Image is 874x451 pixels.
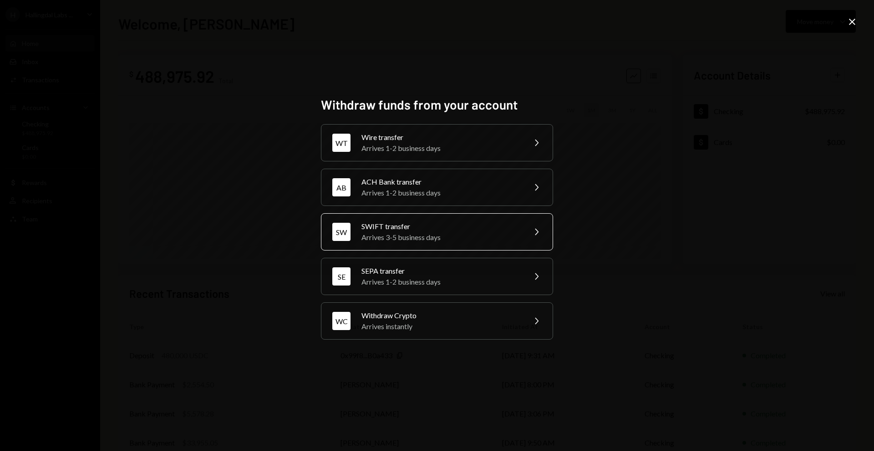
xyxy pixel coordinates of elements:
button: SESEPA transferArrives 1-2 business days [321,258,553,295]
button: ABACH Bank transferArrives 1-2 business days [321,169,553,206]
div: WC [332,312,351,330]
div: SEPA transfer [361,266,520,276]
div: Wire transfer [361,132,520,143]
div: Arrives 3-5 business days [361,232,520,243]
div: Arrives 1-2 business days [361,143,520,154]
div: SW [332,223,351,241]
div: Arrives 1-2 business days [361,187,520,198]
div: AB [332,178,351,196]
h2: Withdraw funds from your account [321,96,553,114]
button: SWSWIFT transferArrives 3-5 business days [321,213,553,251]
div: Withdraw Crypto [361,310,520,321]
div: SWIFT transfer [361,221,520,232]
div: WT [332,134,351,152]
button: WTWire transferArrives 1-2 business days [321,124,553,161]
button: WCWithdraw CryptoArrives instantly [321,302,553,340]
div: ACH Bank transfer [361,176,520,187]
div: Arrives instantly [361,321,520,332]
div: SE [332,267,351,286]
div: Arrives 1-2 business days [361,276,520,287]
